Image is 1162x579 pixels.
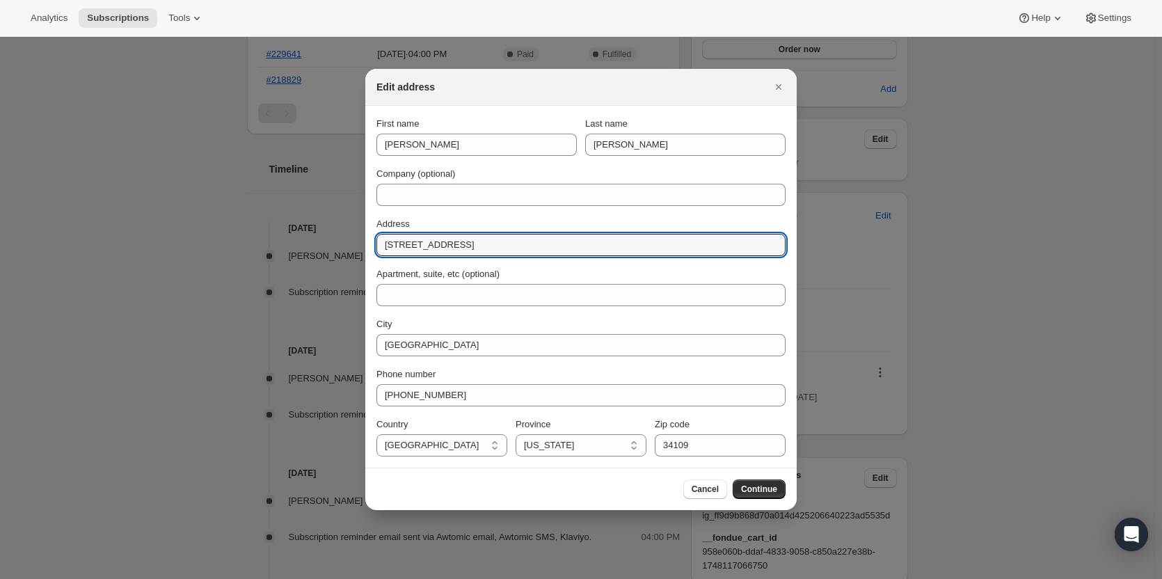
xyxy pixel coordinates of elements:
[376,118,419,129] span: First name
[22,8,76,28] button: Analytics
[655,419,690,429] span: Zip code
[376,219,410,229] span: Address
[160,8,212,28] button: Tools
[516,419,551,429] span: Province
[376,319,392,329] span: City
[1115,518,1148,551] div: Open Intercom Messenger
[376,369,436,379] span: Phone number
[1009,8,1072,28] button: Help
[376,419,408,429] span: Country
[683,479,727,499] button: Cancel
[741,484,777,495] span: Continue
[87,13,149,24] span: Subscriptions
[1031,13,1050,24] span: Help
[79,8,157,28] button: Subscriptions
[769,77,788,97] button: Close
[31,13,67,24] span: Analytics
[1098,13,1131,24] span: Settings
[168,13,190,24] span: Tools
[585,118,628,129] span: Last name
[733,479,786,499] button: Continue
[376,80,435,94] h2: Edit address
[692,484,719,495] span: Cancel
[376,168,455,179] span: Company (optional)
[376,269,500,279] span: Apartment, suite, etc (optional)
[1076,8,1140,28] button: Settings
